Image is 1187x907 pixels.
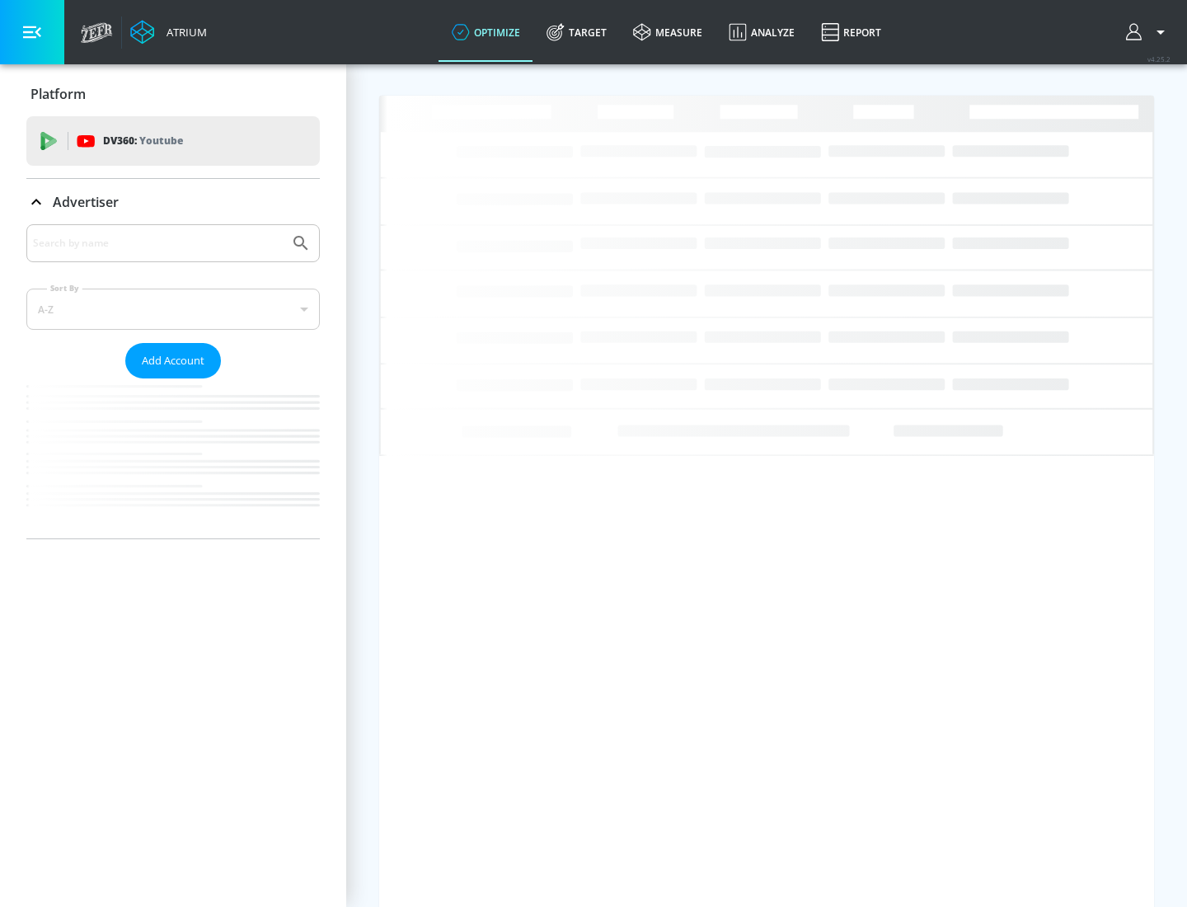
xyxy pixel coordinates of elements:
p: Advertiser [53,193,119,211]
button: Add Account [125,343,221,378]
span: v 4.25.2 [1147,54,1171,63]
a: Atrium [130,20,207,45]
div: Atrium [160,25,207,40]
a: Target [533,2,620,62]
a: Report [808,2,894,62]
a: Analyze [715,2,808,62]
p: Platform [30,85,86,103]
div: A-Z [26,289,320,330]
input: Search by name [33,233,283,254]
label: Sort By [47,283,82,294]
div: Platform [26,71,320,117]
nav: list of Advertiser [26,378,320,538]
div: Advertiser [26,224,320,538]
a: optimize [439,2,533,62]
div: Advertiser [26,179,320,225]
p: DV360: [103,132,183,150]
p: Youtube [139,132,183,149]
a: measure [620,2,715,62]
div: DV360: Youtube [26,116,320,166]
span: Add Account [142,351,204,370]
